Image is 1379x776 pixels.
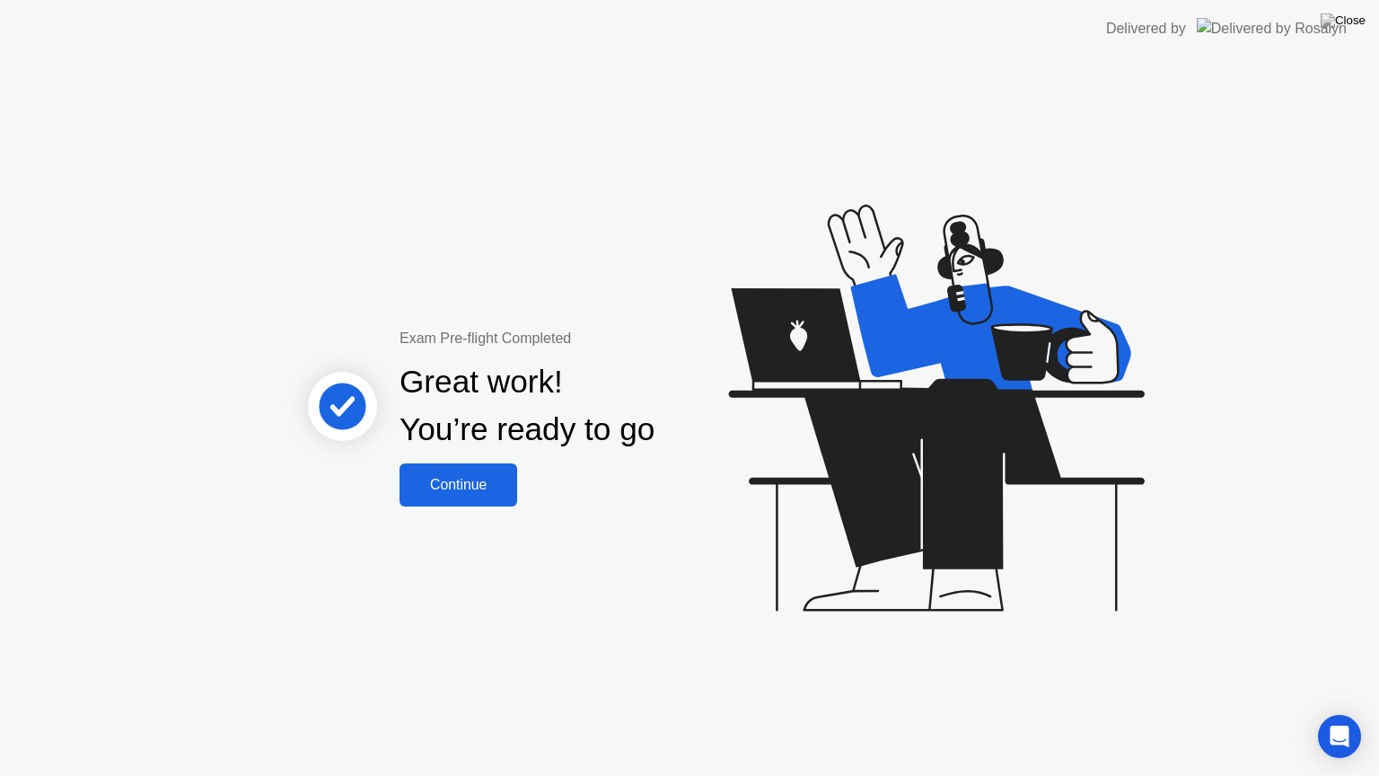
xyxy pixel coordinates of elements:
[1197,18,1347,39] img: Delivered by Rosalyn
[400,358,654,454] div: Great work! You’re ready to go
[400,328,770,349] div: Exam Pre-flight Completed
[1321,13,1366,28] img: Close
[405,477,512,493] div: Continue
[400,463,517,507] button: Continue
[1318,715,1361,758] div: Open Intercom Messenger
[1106,18,1186,40] div: Delivered by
